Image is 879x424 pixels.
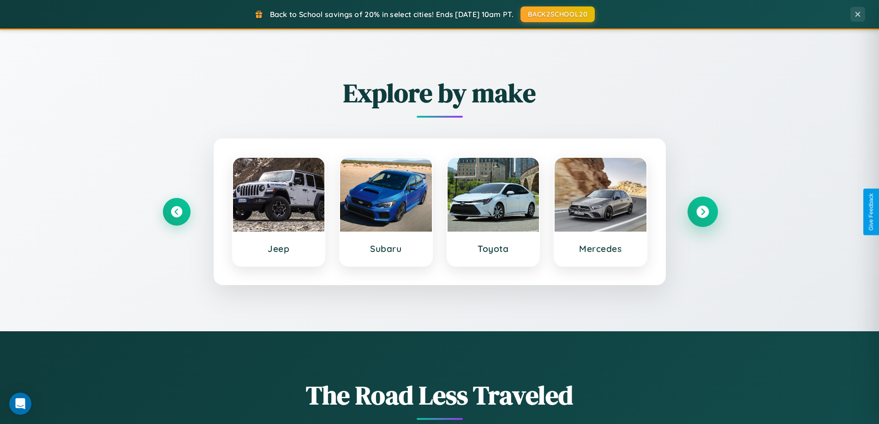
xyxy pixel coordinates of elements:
[163,75,717,111] h2: Explore by make
[163,377,717,413] h1: The Road Less Traveled
[868,193,874,231] div: Give Feedback
[457,243,530,254] h3: Toyota
[242,243,316,254] h3: Jeep
[564,243,637,254] h3: Mercedes
[270,10,514,19] span: Back to School savings of 20% in select cities! Ends [DATE] 10am PT.
[349,243,423,254] h3: Subaru
[520,6,595,22] button: BACK2SCHOOL20
[9,393,31,415] div: Open Intercom Messenger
